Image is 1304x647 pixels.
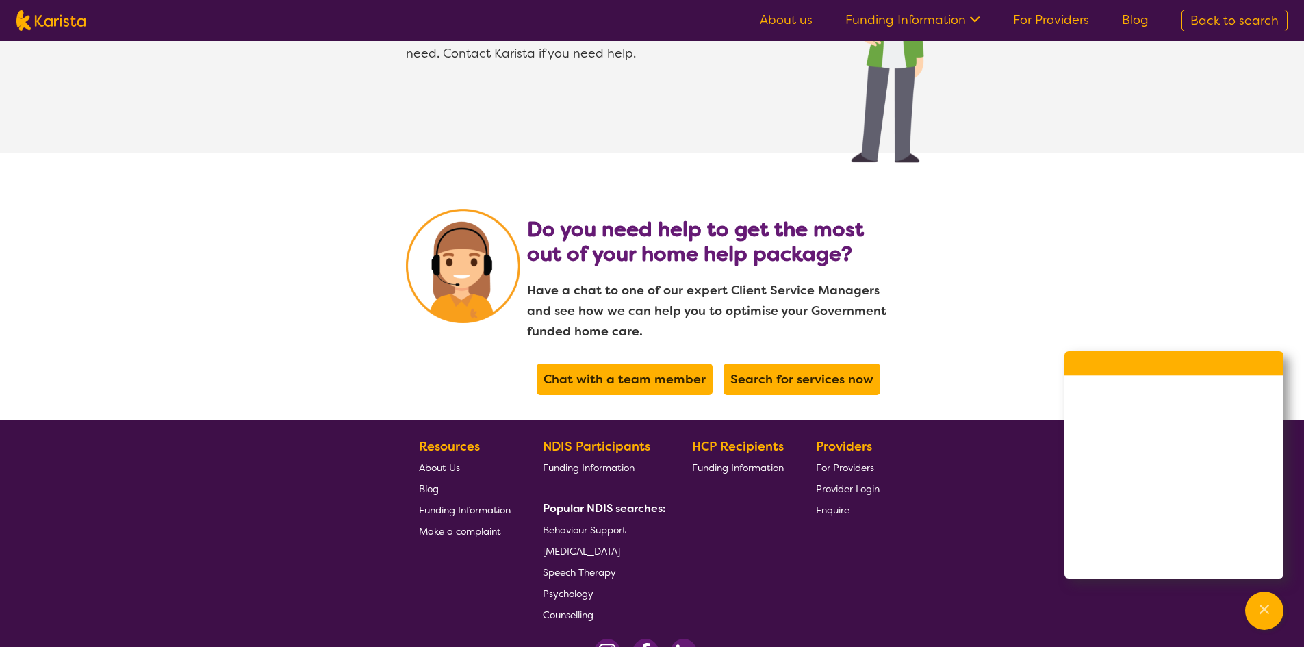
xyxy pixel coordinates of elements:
[1013,12,1089,28] a: For Providers
[419,461,460,474] span: About Us
[527,282,886,340] b: Have a chat to one of our expert Client Service Managers and see how we can help you to optimise ...
[543,545,620,557] span: [MEDICAL_DATA]
[419,504,511,516] span: Funding Information
[816,457,880,478] a: For Providers
[543,438,650,455] b: NDIS Participants
[419,478,511,499] a: Blog
[760,12,813,28] a: About us
[543,519,661,540] a: Behaviour Support
[1081,387,1267,398] p: How can we help you [DATE]?
[543,457,661,478] a: Funding Information
[1190,12,1279,29] span: Back to search
[692,457,784,478] a: Funding Information
[1064,537,1283,579] a: Web link opens in a new tab.
[527,216,864,268] b: Do you need help to get the most out of your home help package?
[419,520,511,542] a: Make a complaint
[419,483,439,495] span: Blog
[419,525,501,537] span: Make a complaint
[543,501,666,516] b: Popular NDIS searches:
[544,371,706,388] b: Chat with a team member
[1119,506,1186,527] span: Facebook
[406,209,520,323] img: Karista is a platform that connects people with disability to NDIS registered providers
[543,561,661,583] a: Speech Therapy
[816,438,872,455] b: Providers
[1119,548,1188,568] span: WhatsApp
[1119,422,1171,443] span: Call us
[692,438,784,455] b: HCP Recipients
[816,504,849,516] span: Enquire
[816,483,880,495] span: Provider Login
[16,10,86,31] img: Karista logo
[1064,351,1283,579] div: Channel Menu
[419,438,480,455] b: Resources
[419,499,511,520] a: Funding Information
[543,604,661,625] a: Counselling
[543,524,626,536] span: Behaviour Support
[730,371,873,388] b: Search for services now
[1064,412,1283,579] ul: Choose channel
[543,566,616,579] span: Speech Therapy
[816,461,874,474] span: For Providers
[543,587,593,600] span: Psychology
[727,367,877,392] a: Search for services now
[1119,464,1184,485] span: Live Chat
[1122,12,1149,28] a: Blog
[816,499,880,520] a: Enquire
[1245,592,1283,630] button: Channel Menu
[543,461,635,474] span: Funding Information
[419,457,511,478] a: About Us
[692,461,784,474] span: Funding Information
[543,609,593,621] span: Counselling
[543,540,661,561] a: [MEDICAL_DATA]
[543,583,661,604] a: Psychology
[1081,365,1267,381] h2: Welcome to Karista!
[816,478,880,499] a: Provider Login
[1181,10,1288,31] a: Back to search
[845,12,980,28] a: Funding Information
